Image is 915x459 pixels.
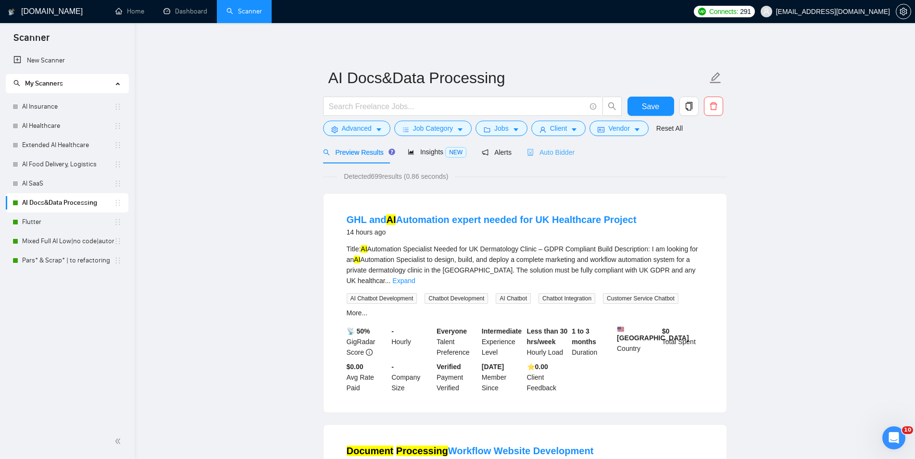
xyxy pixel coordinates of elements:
div: Tooltip anchor [388,148,396,156]
a: AI Healthcare [22,116,114,136]
span: caret-down [571,126,577,133]
a: Pars* & Scrap* | to refactoring [22,251,114,270]
div: Avg Rate Paid [345,361,390,393]
b: - [391,327,394,335]
span: AI Chatbot Development [347,293,417,304]
span: Preview Results [323,149,392,156]
li: New Scanner [6,51,128,70]
b: $ 0 [662,327,670,335]
span: Connects: [709,6,738,17]
div: Talent Preference [435,326,480,358]
b: Everyone [437,327,467,335]
a: AI SaaS [22,174,114,193]
span: Client [550,123,567,134]
div: Payment Verified [435,361,480,393]
mark: Document [347,446,394,456]
button: Save [627,97,674,116]
span: AI Chatbot [496,293,531,304]
span: caret-down [634,126,640,133]
li: Mixed Full AI Low|no code|automations [6,232,128,251]
div: Total Spent [660,326,705,358]
span: Chatbot Development [425,293,488,304]
a: Document ProcessingWorkflow Website Development [347,446,594,456]
b: Verified [437,363,461,371]
img: logo [8,4,15,20]
a: Expand [392,277,415,285]
b: [DATE] [482,363,504,371]
span: info-circle [590,103,596,110]
div: Member Since [480,361,525,393]
span: NEW [445,147,466,158]
span: Detected 699 results (0.86 seconds) [337,171,455,182]
button: barsJob Categorycaret-down [394,121,472,136]
mark: Processing [396,446,448,456]
span: search [603,102,621,111]
img: 🇺🇸 [617,326,624,333]
a: Mixed Full AI Low|no code|automations [22,232,114,251]
a: AI Docs&Data Processing [22,193,114,212]
li: AI SaaS [6,174,128,193]
li: AI Docs&Data Processing [6,193,128,212]
span: holder [114,199,122,207]
li: Extended AI Healthcare [6,136,128,155]
span: Customer Service Chatbot [603,293,678,304]
span: Job Category [413,123,453,134]
iframe: Intercom live chat [882,426,905,449]
span: holder [114,161,122,168]
div: 14 hours ago [347,226,637,238]
span: setting [331,126,338,133]
span: Jobs [494,123,509,134]
button: settingAdvancedcaret-down [323,121,390,136]
span: holder [114,103,122,111]
a: Extended AI Healthcare [22,136,114,155]
span: Insights [408,148,466,156]
span: holder [114,122,122,130]
span: folder [484,126,490,133]
span: search [323,149,330,156]
span: holder [114,141,122,149]
button: copy [679,97,699,116]
div: Title: Automation Specialist Needed for UK Dermatology Clinic – GDPR Compliant Build Description:... [347,244,703,286]
img: upwork-logo.png [698,8,706,15]
input: Scanner name... [328,66,707,90]
a: dashboardDashboard [163,7,207,15]
div: Hourly Load [525,326,570,358]
span: delete [704,102,723,111]
span: idcard [598,126,604,133]
span: holder [114,218,122,226]
a: setting [896,8,911,15]
b: 📡 50% [347,327,370,335]
b: 1 to 3 months [572,327,596,346]
mark: AI [361,245,367,253]
span: holder [114,180,122,187]
li: AI Insurance [6,97,128,116]
a: GHL andAIAutomation expert needed for UK Healthcare Project [347,214,637,225]
span: caret-down [376,126,382,133]
b: $0.00 [347,363,363,371]
span: 10 [902,426,913,434]
a: searchScanner [226,7,262,15]
span: double-left [114,436,124,446]
span: search [13,80,20,87]
button: userClientcaret-down [531,121,586,136]
span: Save [642,100,659,112]
button: folderJobscaret-down [476,121,527,136]
span: Advanced [342,123,372,134]
span: notification [482,149,489,156]
div: Company Size [389,361,435,393]
div: Client Feedback [525,361,570,393]
span: holder [114,257,122,264]
span: My Scanners [13,79,63,87]
span: bars [402,126,409,133]
span: area-chart [408,149,414,155]
div: Duration [570,326,615,358]
a: homeHome [115,7,144,15]
div: Experience Level [480,326,525,358]
span: Scanner [6,31,57,51]
button: setting [896,4,911,19]
div: Hourly [389,326,435,358]
b: Intermediate [482,327,522,335]
span: user [763,8,770,15]
mark: AI [354,256,360,263]
li: Pars* & Scrap* | to refactoring [6,251,128,270]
